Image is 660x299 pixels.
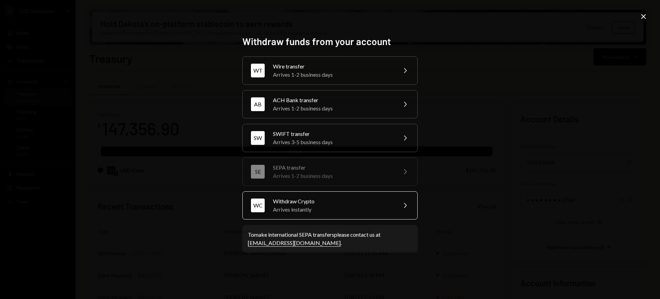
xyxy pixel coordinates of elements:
button: ABACH Bank transferArrives 1-2 business days [242,90,418,118]
div: Wire transfer [273,62,393,71]
div: SE [251,165,265,179]
div: Arrives 1-2 business days [273,71,393,79]
div: SWIFT transfer [273,130,393,138]
div: To make international SEPA transfers please contact us at . [248,231,412,247]
div: Arrives 3-5 business days [273,138,393,146]
div: AB [251,97,265,111]
div: SW [251,131,265,145]
button: SWSWIFT transferArrives 3-5 business days [242,124,418,152]
div: Withdraw Crypto [273,197,393,205]
button: WTWire transferArrives 1-2 business days [242,56,418,85]
div: Arrives 1-2 business days [273,172,393,180]
a: [EMAIL_ADDRESS][DOMAIN_NAME] [248,239,341,247]
div: Arrives instantly [273,205,393,214]
button: SESEPA transferArrives 1-2 business days [242,158,418,186]
button: WCWithdraw CryptoArrives instantly [242,191,418,220]
div: Arrives 1-2 business days [273,104,393,113]
div: WC [251,199,265,212]
h2: Withdraw funds from your account [242,35,418,48]
div: WT [251,64,265,77]
div: ACH Bank transfer [273,96,393,104]
div: SEPA transfer [273,163,393,172]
